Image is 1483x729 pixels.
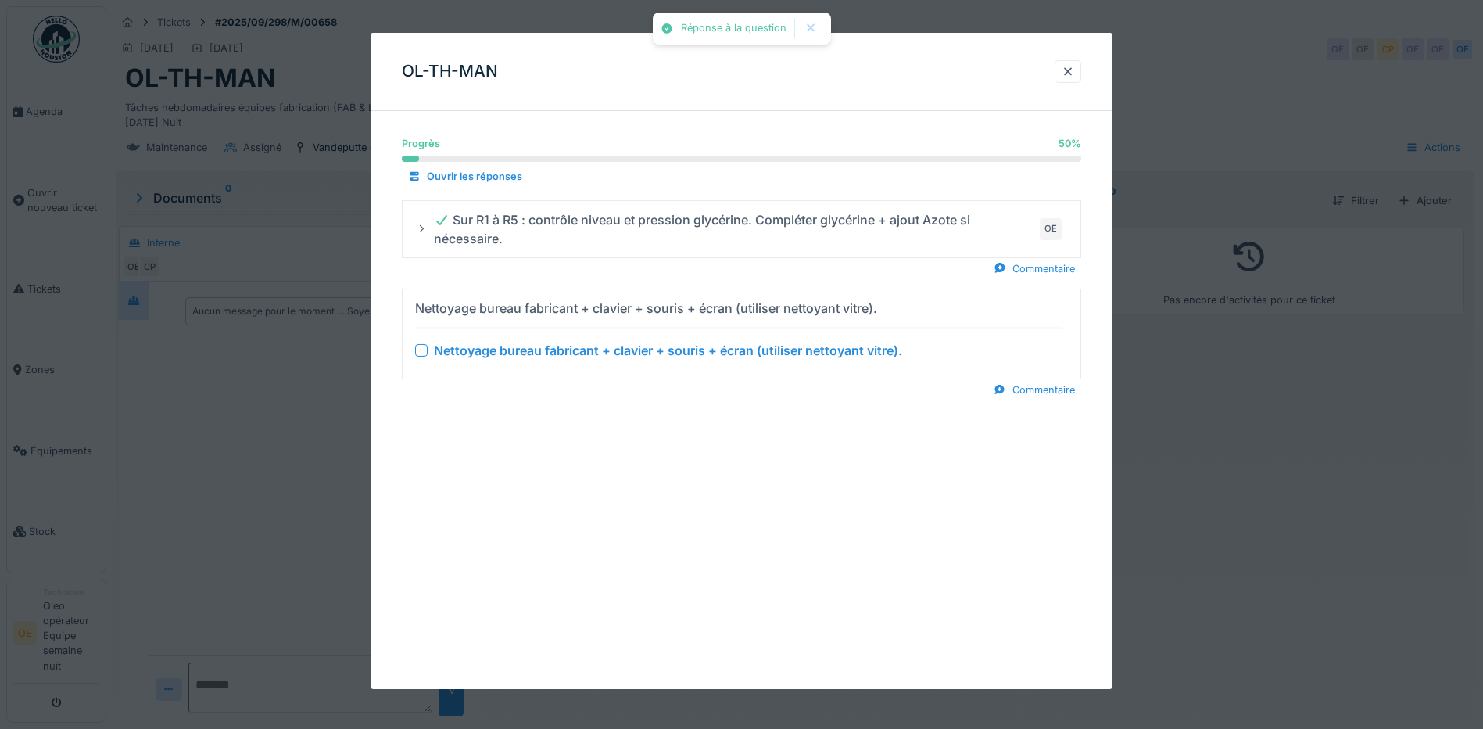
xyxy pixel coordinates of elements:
[987,258,1081,279] div: Commentaire
[434,210,1033,248] div: Sur R1 à R5 : contrôle niveau et pression glycérine. Compléter glycérine + ajout Azote si nécessa...
[409,207,1074,251] summary: Sur R1 à R5 : contrôle niveau et pression glycérine. Compléter glycérine + ajout Azote si nécessa...
[415,299,877,318] div: Nettoyage bureau fabricant + clavier + souris + écran (utiliser nettoyant vitre).
[1059,136,1081,151] div: 50 %
[681,22,786,35] div: Réponse à la question
[402,136,440,151] div: Progrès
[402,166,528,187] div: Ouvrir les réponses
[402,156,1081,162] progress: 50 %
[402,62,498,81] h3: OL-TH-MAN
[1040,218,1062,240] div: OE
[409,296,1074,372] summary: Nettoyage bureau fabricant + clavier + souris + écran (utiliser nettoyant vitre). Nettoyage burea...
[434,341,902,360] div: Nettoyage bureau fabricant + clavier + souris + écran (utiliser nettoyant vitre).
[987,379,1081,400] div: Commentaire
